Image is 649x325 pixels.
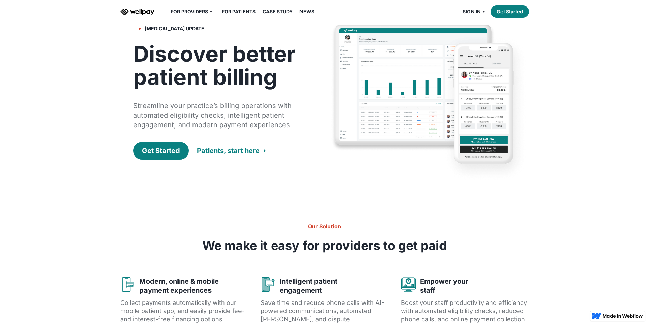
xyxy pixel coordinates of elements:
[142,146,180,156] div: Get Started
[603,314,643,318] img: Made in Webflow
[120,8,154,16] a: home
[295,8,319,16] a: News
[120,299,248,323] div: Collect payments automatically with our mobile patient app, and easily provide fee- and interest-...
[197,146,260,156] div: Patients, start here
[133,42,306,89] h1: Discover better patient billing
[218,8,260,16] a: For Patients
[259,8,297,16] a: Case Study
[133,101,306,130] div: Streamline your practice’s billing operations with automated eligibility checks, intelligent pati...
[401,299,529,323] div: Boost your staff productivity and efficiency with automated eligibility checks, reduced phone cal...
[171,8,208,16] div: For Providers
[197,143,266,159] a: Patients, start here
[202,239,447,252] h3: We make it easy for providers to get paid
[280,277,337,295] h4: Intelligent patient engagement
[459,8,491,16] div: Sign in
[133,142,189,160] a: Get Started
[491,5,529,18] a: Get Started
[139,277,248,295] h4: Modern, online & mobile payment experiences
[167,8,218,16] div: For Providers
[202,222,447,231] h6: Our Solution
[145,25,204,33] div: [MEDICAL_DATA] update
[420,277,468,295] h4: Empower your staff
[463,8,481,16] div: Sign in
